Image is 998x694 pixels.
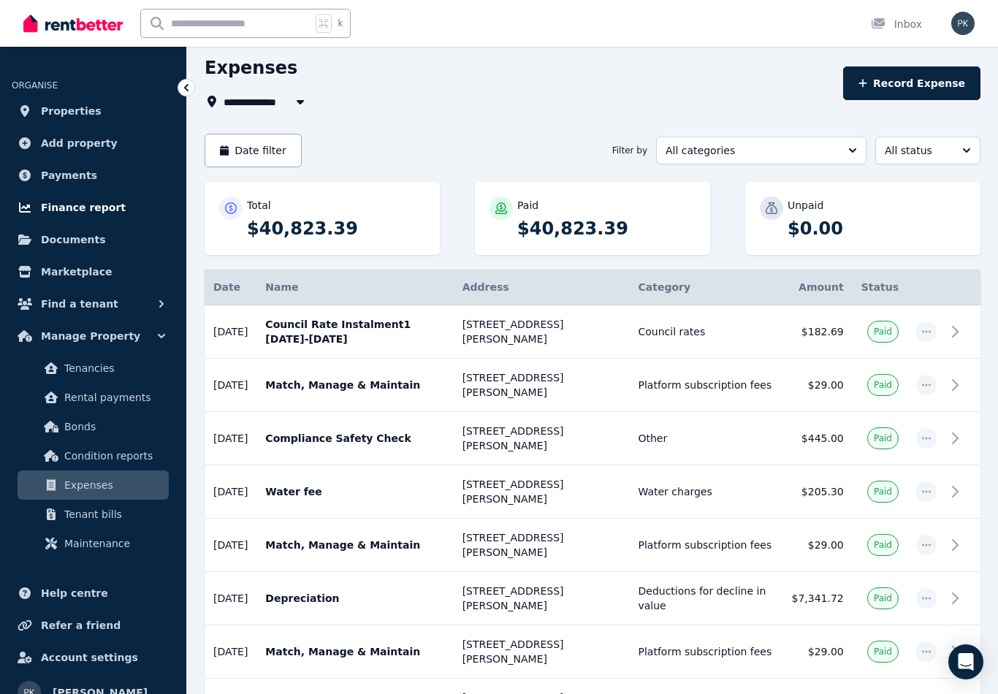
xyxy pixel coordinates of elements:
[629,270,782,305] th: Category
[874,646,892,657] span: Paid
[454,412,630,465] td: [STREET_ADDRESS][PERSON_NAME]
[874,592,892,604] span: Paid
[517,198,538,213] p: Paid
[12,611,175,640] a: Refer a friend
[12,193,175,222] a: Finance report
[782,359,852,412] td: $29.00
[853,270,907,305] th: Status
[41,102,102,120] span: Properties
[788,198,823,213] p: Unpaid
[338,18,343,29] span: k
[782,572,852,625] td: $7,341.72
[205,412,256,465] td: [DATE]
[948,644,983,679] div: Open Intercom Messenger
[951,12,975,35] img: Pik Kwan Chan
[874,539,892,551] span: Paid
[18,383,169,412] a: Rental payments
[454,359,630,412] td: [STREET_ADDRESS][PERSON_NAME]
[843,66,980,100] button: Record Expense
[41,199,126,216] span: Finance report
[247,198,271,213] p: Total
[12,257,175,286] a: Marketplace
[874,326,892,338] span: Paid
[64,447,163,465] span: Condition reports
[41,167,97,184] span: Payments
[12,225,175,254] a: Documents
[629,412,782,465] td: Other
[874,379,892,391] span: Paid
[782,519,852,572] td: $29.00
[612,145,647,156] span: Filter by
[247,217,425,240] p: $40,823.39
[205,134,302,167] button: Date filter
[782,625,852,679] td: $29.00
[454,519,630,572] td: [STREET_ADDRESS][PERSON_NAME]
[454,625,630,679] td: [STREET_ADDRESS][PERSON_NAME]
[871,17,922,31] div: Inbox
[64,359,163,377] span: Tenancies
[874,432,892,444] span: Paid
[782,465,852,519] td: $205.30
[629,625,782,679] td: Platform subscription fees
[656,137,866,164] button: All categories
[517,217,696,240] p: $40,823.39
[205,56,297,80] h1: Expenses
[265,484,444,499] p: Water fee
[18,412,169,441] a: Bonds
[629,305,782,359] td: Council rates
[454,465,630,519] td: [STREET_ADDRESS][PERSON_NAME]
[12,129,175,158] a: Add property
[885,143,951,158] span: All status
[23,12,123,34] img: RentBetter
[64,476,163,494] span: Expenses
[64,418,163,435] span: Bonds
[265,538,444,552] p: Match, Manage & Maintain
[18,354,169,383] a: Tenancies
[64,389,163,406] span: Rental payments
[205,572,256,625] td: [DATE]
[265,644,444,659] p: Match, Manage & Maintain
[454,305,630,359] td: [STREET_ADDRESS][PERSON_NAME]
[265,378,444,392] p: Match, Manage & Maintain
[41,649,138,666] span: Account settings
[41,231,106,248] span: Documents
[18,470,169,500] a: Expenses
[41,327,140,345] span: Manage Property
[265,317,444,346] p: Council Rate Instalment1 [DATE]-[DATE]
[629,519,782,572] td: Platform subscription fees
[205,270,256,305] th: Date
[788,217,966,240] p: $0.00
[454,572,630,625] td: [STREET_ADDRESS][PERSON_NAME]
[205,625,256,679] td: [DATE]
[12,289,175,319] button: Find a tenant
[41,263,112,281] span: Marketplace
[18,529,169,558] a: Maintenance
[41,584,108,602] span: Help centre
[12,96,175,126] a: Properties
[875,137,980,164] button: All status
[41,134,118,152] span: Add property
[205,465,256,519] td: [DATE]
[874,486,892,497] span: Paid
[629,572,782,625] td: Deductions for decline in value
[12,579,175,608] a: Help centre
[265,431,444,446] p: Compliance Safety Check
[256,270,453,305] th: Name
[629,359,782,412] td: Platform subscription fees
[41,617,121,634] span: Refer a friend
[666,143,837,158] span: All categories
[782,305,852,359] td: $182.69
[41,295,118,313] span: Find a tenant
[205,359,256,412] td: [DATE]
[629,465,782,519] td: Water charges
[64,506,163,523] span: Tenant bills
[12,321,175,351] button: Manage Property
[18,441,169,470] a: Condition reports
[18,500,169,529] a: Tenant bills
[782,412,852,465] td: $445.00
[454,270,630,305] th: Address
[265,591,444,606] p: Depreciation
[205,305,256,359] td: [DATE]
[64,535,163,552] span: Maintenance
[782,270,852,305] th: Amount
